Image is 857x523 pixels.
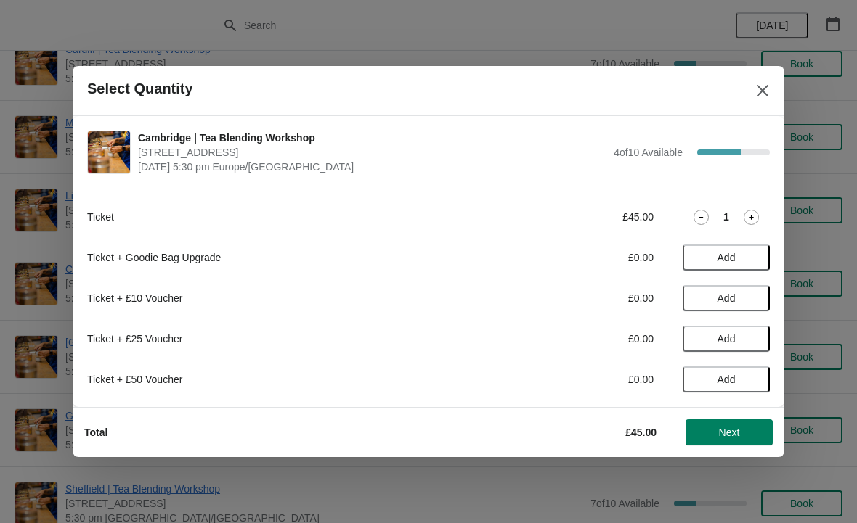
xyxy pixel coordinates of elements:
span: Add [718,252,736,263]
div: Ticket + £25 Voucher [87,331,490,346]
strong: 1 [723,210,729,224]
img: Cambridge | Tea Blending Workshop | 8-9 Green Street, Cambridge, CB2 3JU | September 21 | 5:30 pm... [88,131,130,173]
div: Ticket + £10 Voucher [87,291,490,305]
button: Close [750,78,776,104]
span: Next [719,427,740,438]
button: Next [686,419,773,445]
div: £0.00 [519,250,654,265]
strong: Total [84,427,107,438]
span: Add [718,333,736,345]
div: Ticket [87,210,490,224]
div: Ticket + Goodie Bag Upgrade [87,250,490,265]
button: Add [683,326,770,352]
span: 4 of 10 Available [614,147,683,158]
div: £0.00 [519,291,654,305]
div: £0.00 [519,372,654,387]
div: Ticket + £50 Voucher [87,372,490,387]
h2: Select Quantity [87,81,193,97]
span: Add [718,374,736,385]
button: Add [683,366,770,392]
div: £45.00 [519,210,654,224]
div: £0.00 [519,331,654,346]
span: [STREET_ADDRESS] [138,145,606,160]
strong: £45.00 [625,427,657,438]
span: Cambridge | Tea Blending Workshop [138,131,606,145]
button: Add [683,244,770,271]
span: Add [718,292,736,304]
span: [DATE] 5:30 pm Europe/[GEOGRAPHIC_DATA] [138,160,606,174]
button: Add [683,285,770,311]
